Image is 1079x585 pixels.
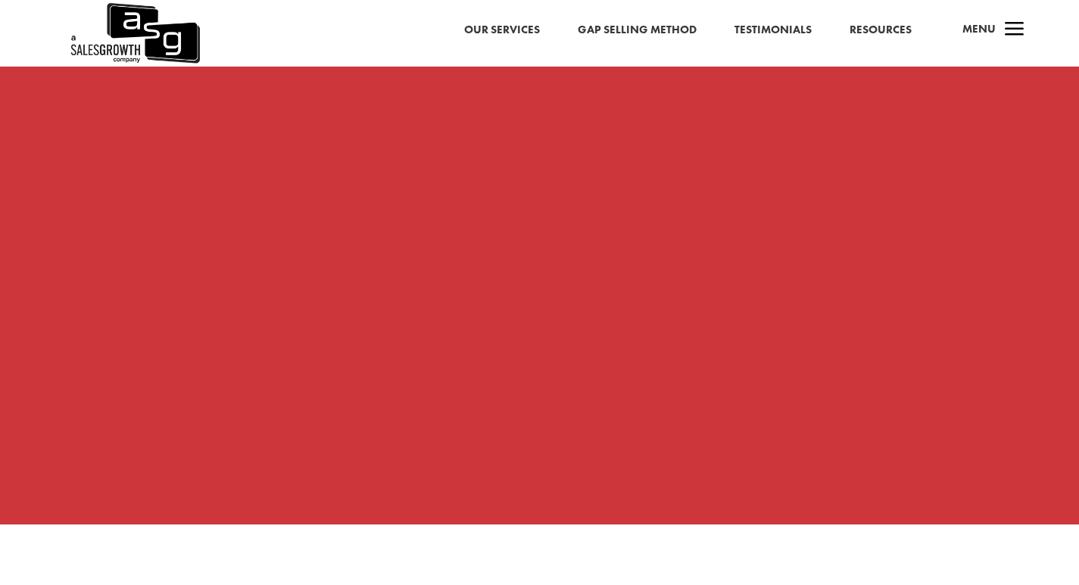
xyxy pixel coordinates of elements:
span: a [999,15,1030,45]
a: Testimonials [734,20,812,40]
span: Menu [962,21,996,36]
a: Our Services [464,20,540,40]
a: Resources [850,20,912,40]
a: Gap Selling Method [578,20,697,40]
